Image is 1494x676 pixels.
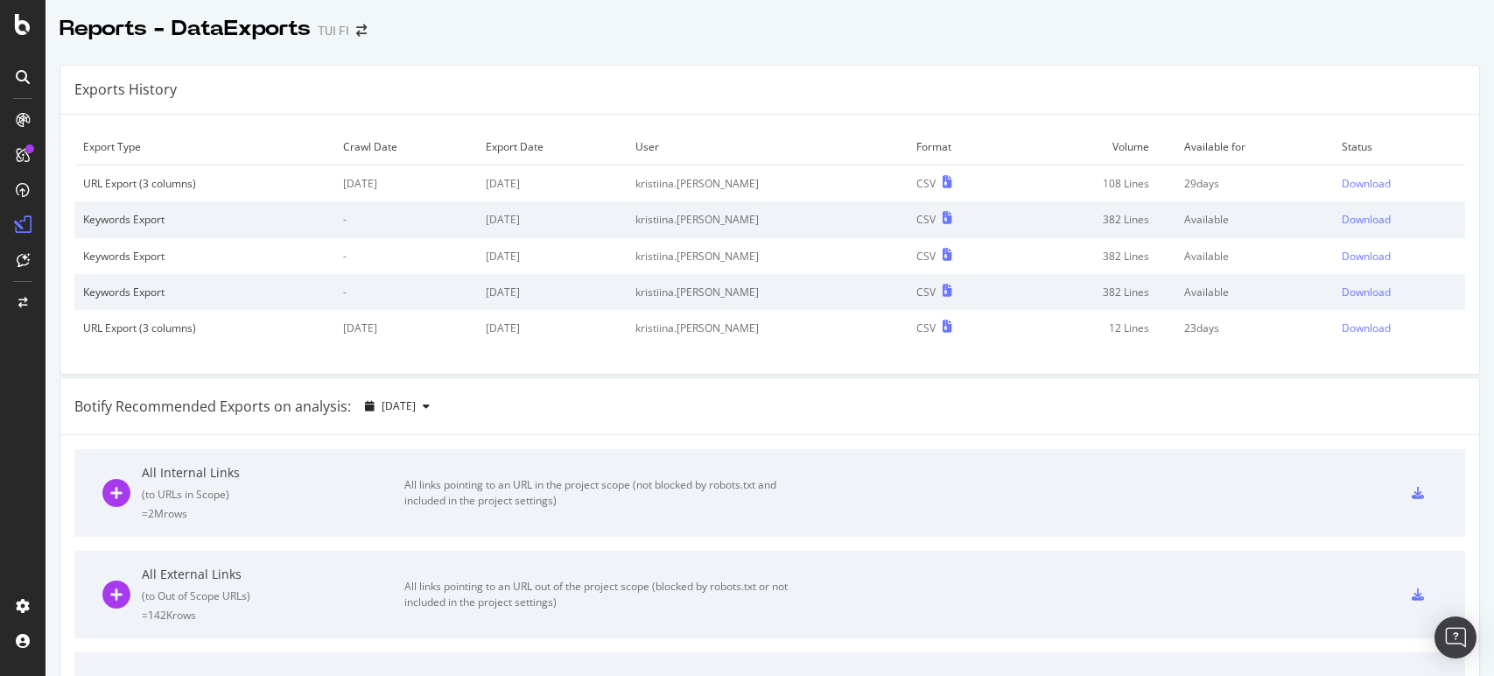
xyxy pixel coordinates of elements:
div: URL Export (3 columns) [83,320,326,335]
td: [DATE] [334,310,477,346]
div: All links pointing to an URL in the project scope (not blocked by robots.txt and included in the ... [404,477,798,509]
div: CSV [916,285,936,299]
td: - [334,274,477,310]
div: Available [1184,212,1323,227]
a: Download [1342,285,1456,299]
div: Download [1342,320,1391,335]
div: CSV [916,249,936,264]
div: All links pointing to an URL out of the project scope (blocked by robots.txt or not included in t... [404,579,798,610]
div: Exports History [74,80,177,100]
td: [DATE] [477,310,627,346]
td: 23 days [1175,310,1332,346]
div: TUI FI [318,22,349,39]
a: Download [1342,249,1456,264]
td: Crawl Date [334,129,477,165]
td: 108 Lines [1014,165,1175,202]
div: ( to URLs in Scope ) [142,487,404,502]
td: Status [1333,129,1465,165]
div: URL Export (3 columns) [83,176,326,191]
div: arrow-right-arrow-left [356,25,367,37]
div: ( to Out of Scope URLs ) [142,588,404,603]
td: Export Type [74,129,334,165]
div: CSV [916,212,936,227]
td: 12 Lines [1014,310,1175,346]
td: kristiina.[PERSON_NAME] [627,201,908,237]
div: CSV [916,320,936,335]
div: csv-export [1412,588,1424,601]
div: Keywords Export [83,212,326,227]
td: Volume [1014,129,1175,165]
div: CSV [916,176,936,191]
div: Available [1184,249,1323,264]
td: 29 days [1175,165,1332,202]
div: Keywords Export [83,285,326,299]
div: Download [1342,212,1391,227]
div: Keywords Export [83,249,326,264]
div: Available [1184,285,1323,299]
td: kristiina.[PERSON_NAME] [627,165,908,202]
div: All Internal Links [142,464,404,482]
td: [DATE] [477,201,627,237]
div: = 142K rows [142,608,404,623]
button: [DATE] [358,392,437,420]
a: Download [1342,212,1456,227]
td: 382 Lines [1014,274,1175,310]
td: [DATE] [477,274,627,310]
td: 382 Lines [1014,201,1175,237]
td: [DATE] [477,165,627,202]
td: Available for [1175,129,1332,165]
span: 2025 Aug. 15th [382,398,416,413]
a: Download [1342,176,1456,191]
td: kristiina.[PERSON_NAME] [627,238,908,274]
div: Reports - DataExports [60,14,311,44]
td: - [334,238,477,274]
td: Format [908,129,1014,165]
td: kristiina.[PERSON_NAME] [627,310,908,346]
div: All External Links [142,566,404,583]
td: - [334,201,477,237]
td: [DATE] [477,238,627,274]
div: Download [1342,249,1391,264]
td: 382 Lines [1014,238,1175,274]
div: Download [1342,285,1391,299]
a: Download [1342,320,1456,335]
td: kristiina.[PERSON_NAME] [627,274,908,310]
div: = 2M rows [142,506,404,521]
div: csv-export [1412,487,1424,499]
td: [DATE] [334,165,477,202]
td: Export Date [477,129,627,165]
div: Download [1342,176,1391,191]
div: Open Intercom Messenger [1434,616,1476,658]
div: Botify Recommended Exports on analysis: [74,397,351,417]
td: User [627,129,908,165]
